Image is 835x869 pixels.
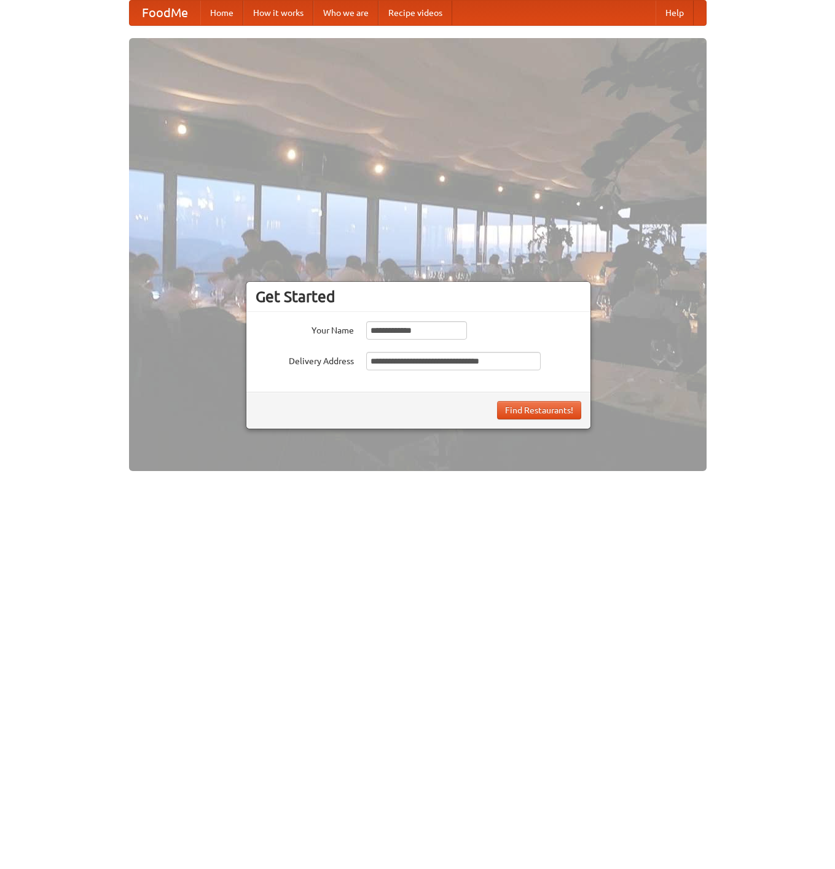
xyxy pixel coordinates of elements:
a: Help [656,1,694,25]
a: FoodMe [130,1,200,25]
label: Delivery Address [256,352,354,367]
button: Find Restaurants! [497,401,581,419]
label: Your Name [256,321,354,337]
a: Home [200,1,243,25]
a: Who we are [313,1,378,25]
a: How it works [243,1,313,25]
a: Recipe videos [378,1,452,25]
h3: Get Started [256,287,581,306]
